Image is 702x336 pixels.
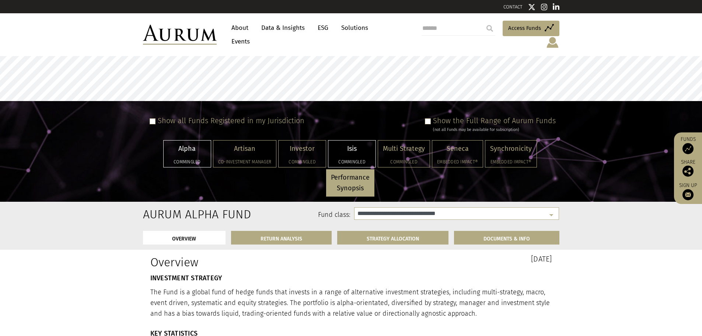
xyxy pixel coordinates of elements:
[528,3,535,11] img: Twitter icon
[314,21,332,35] a: ESG
[214,210,351,220] label: Fund class:
[228,35,250,48] a: Events
[228,21,252,35] a: About
[490,160,532,164] h5: Embedded Impact®
[218,160,271,164] h5: Co-investment Manager
[454,231,559,245] a: DOCUMENTS & INFO
[678,182,698,200] a: Sign up
[553,3,559,11] img: Linkedin icon
[168,160,206,164] h5: Commingled
[333,160,371,164] h5: Commingled
[283,143,321,154] p: Investor
[437,160,478,164] h5: Embedded Impact®
[503,4,523,10] a: CONTACT
[682,143,694,154] img: Access Funds
[158,116,304,125] label: Show all Funds Registered in my Jurisdiction
[231,231,332,245] a: RETURN ANALYSIS
[143,25,217,45] img: Aurum
[682,189,694,200] img: Sign up to our newsletter
[150,287,552,319] p: The Fund is a global fund of hedge funds that invests in a range of alternative investment strate...
[508,24,541,32] span: Access Funds
[433,127,556,133] div: (not all Funds may be available for subscription)
[357,255,552,263] h3: [DATE]
[678,136,698,154] a: Funds
[143,207,203,221] h2: Aurum Alpha Fund
[682,166,694,177] img: Share this post
[150,274,222,282] strong: INVESTMENT STRATEGY
[283,160,321,164] h5: Commingled
[433,116,556,125] label: Show the Full Range of Aurum Funds
[503,21,559,36] a: Access Funds
[383,160,425,164] h5: Commingled
[337,231,448,245] a: STRATEGY ALLOCATION
[678,160,698,177] div: Share
[482,21,497,36] input: Submit
[331,172,370,194] p: Performance Synopsis
[218,143,271,154] p: Artisan
[333,143,371,154] p: Isis
[541,3,548,11] img: Instagram icon
[168,143,206,154] p: Alpha
[258,21,308,35] a: Data & Insights
[546,36,559,49] img: account-icon.svg
[150,255,346,269] h1: Overview
[437,143,478,154] p: Seneca
[338,21,372,35] a: Solutions
[383,143,425,154] p: Multi Strategy
[490,143,532,154] p: Synchronicity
